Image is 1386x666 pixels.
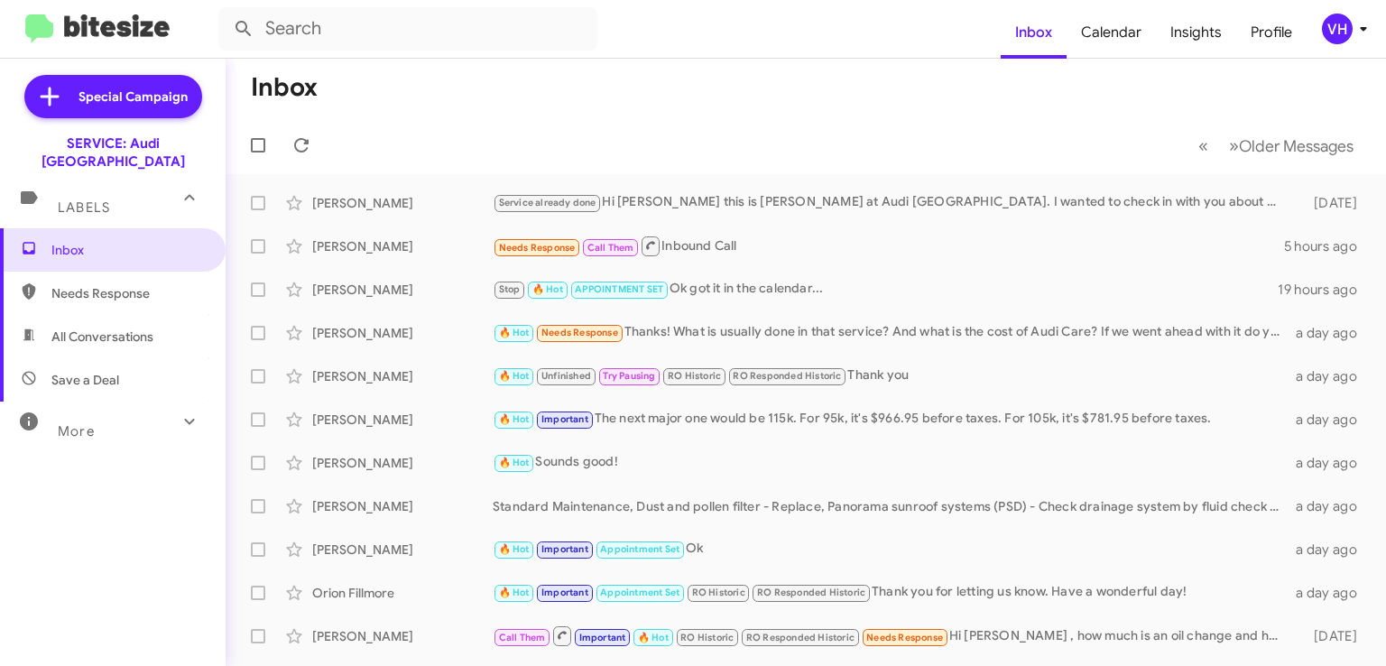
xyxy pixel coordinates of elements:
[58,423,95,439] span: More
[493,235,1284,257] div: Inbound Call
[493,409,1291,430] div: The next major one would be 115k. For 95k, it's $966.95 before taxes. For 105k, it's $781.95 befo...
[499,242,576,254] span: Needs Response
[499,327,530,338] span: 🔥 Hot
[1218,127,1364,164] button: Next
[312,497,493,515] div: [PERSON_NAME]
[692,587,745,598] span: RO Historic
[532,283,563,295] span: 🔥 Hot
[757,587,865,598] span: RO Responded Historic
[493,365,1291,386] div: Thank you
[600,587,679,598] span: Appointment Set
[575,283,663,295] span: APPOINTMENT SET
[600,543,679,555] span: Appointment Set
[493,539,1291,560] div: Ok
[733,370,841,382] span: RO Responded Historic
[541,370,591,382] span: Unfinished
[746,632,855,643] span: RO Responded Historic
[499,632,546,643] span: Call Them
[1291,194,1372,212] div: [DATE]
[1188,127,1364,164] nav: Page navigation example
[79,88,188,106] span: Special Campaign
[312,584,493,602] div: Orion Fillmore
[312,411,493,429] div: [PERSON_NAME]
[312,627,493,645] div: [PERSON_NAME]
[1291,627,1372,645] div: [DATE]
[493,497,1291,515] div: Standard Maintenance, Dust and pollen filter - Replace, Panorama sunroof systems (PSD) - Check dr...
[579,632,626,643] span: Important
[603,370,655,382] span: Try Pausing
[24,75,202,118] a: Special Campaign
[1307,14,1366,44] button: VH
[493,279,1278,300] div: Ok got it in the calendar...
[541,413,588,425] span: Important
[499,413,530,425] span: 🔥 Hot
[587,242,634,254] span: Call Them
[499,543,530,555] span: 🔥 Hot
[218,7,597,51] input: Search
[1284,237,1372,255] div: 5 hours ago
[51,241,205,259] span: Inbox
[1291,324,1372,342] div: a day ago
[1001,6,1067,59] a: Inbox
[493,624,1291,647] div: Hi [PERSON_NAME] , how much is an oil change and how long will it take ?
[312,281,493,299] div: [PERSON_NAME]
[499,457,530,468] span: 🔥 Hot
[51,284,205,302] span: Needs Response
[1187,127,1219,164] button: Previous
[541,327,618,338] span: Needs Response
[493,582,1291,603] div: Thank you for letting us know. Have a wonderful day!
[541,587,588,598] span: Important
[1322,14,1353,44] div: VH
[1236,6,1307,59] a: Profile
[251,73,318,102] h1: Inbox
[499,370,530,382] span: 🔥 Hot
[866,632,943,643] span: Needs Response
[1198,134,1208,157] span: «
[1291,454,1372,472] div: a day ago
[312,194,493,212] div: [PERSON_NAME]
[1156,6,1236,59] a: Insights
[1291,497,1372,515] div: a day ago
[58,199,110,216] span: Labels
[1291,584,1372,602] div: a day ago
[312,324,493,342] div: [PERSON_NAME]
[493,192,1291,213] div: Hi [PERSON_NAME] this is [PERSON_NAME] at Audi [GEOGRAPHIC_DATA]. I wanted to check in with you a...
[1278,281,1372,299] div: 19 hours ago
[51,371,119,389] span: Save a Deal
[312,541,493,559] div: [PERSON_NAME]
[493,452,1291,473] div: Sounds good!
[1291,411,1372,429] div: a day ago
[541,543,588,555] span: Important
[499,283,521,295] span: Stop
[312,237,493,255] div: [PERSON_NAME]
[668,370,721,382] span: RO Historic
[499,197,596,208] span: Service already done
[1067,6,1156,59] a: Calendar
[638,632,669,643] span: 🔥 Hot
[1291,541,1372,559] div: a day ago
[680,632,734,643] span: RO Historic
[51,328,153,346] span: All Conversations
[1291,367,1372,385] div: a day ago
[1239,136,1354,156] span: Older Messages
[493,322,1291,343] div: Thanks! What is usually done in that service? And what is the cost of Audi Care? If we went ahead...
[312,367,493,385] div: [PERSON_NAME]
[1229,134,1239,157] span: »
[499,587,530,598] span: 🔥 Hot
[312,454,493,472] div: [PERSON_NAME]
